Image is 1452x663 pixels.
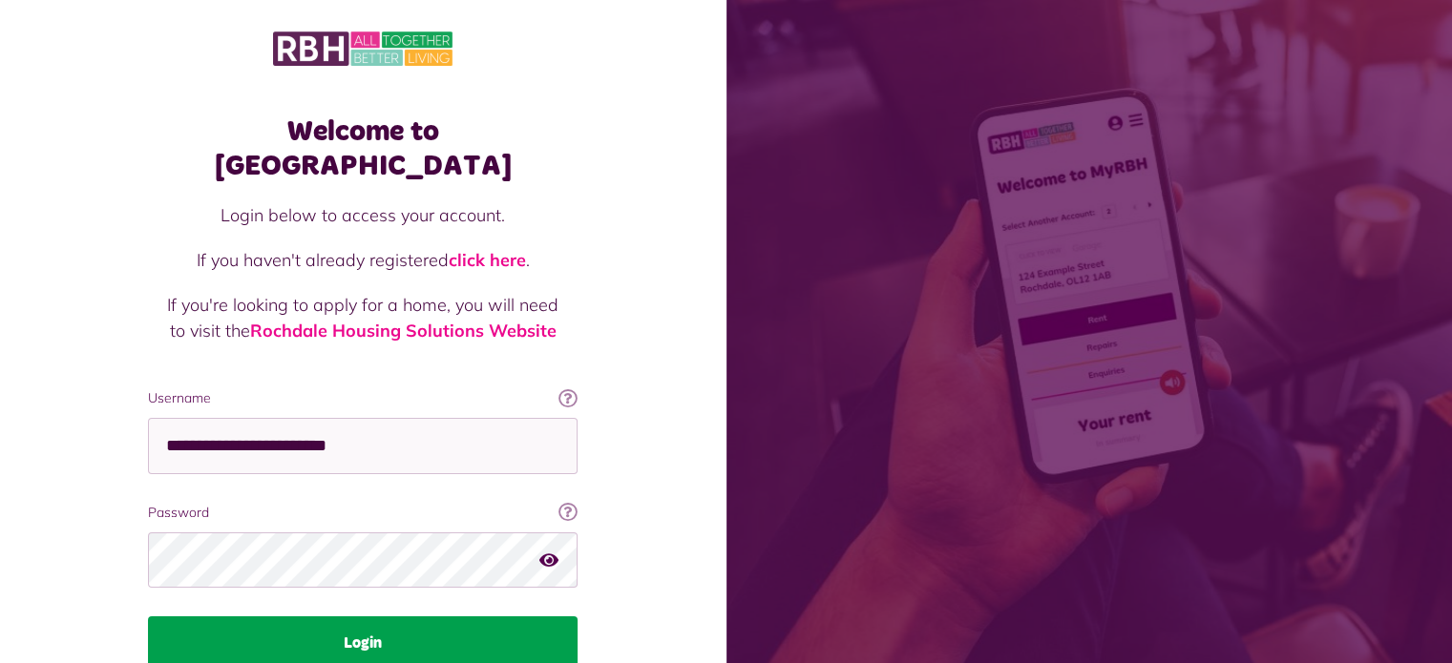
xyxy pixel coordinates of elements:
p: If you're looking to apply for a home, you will need to visit the [167,292,558,343]
p: Login below to access your account. [167,202,558,228]
h1: Welcome to [GEOGRAPHIC_DATA] [148,114,578,183]
label: Username [148,388,578,408]
label: Password [148,503,578,523]
p: If you haven't already registered . [167,247,558,273]
img: MyRBH [273,29,452,69]
a: click here [449,249,526,271]
a: Rochdale Housing Solutions Website [250,320,557,342]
